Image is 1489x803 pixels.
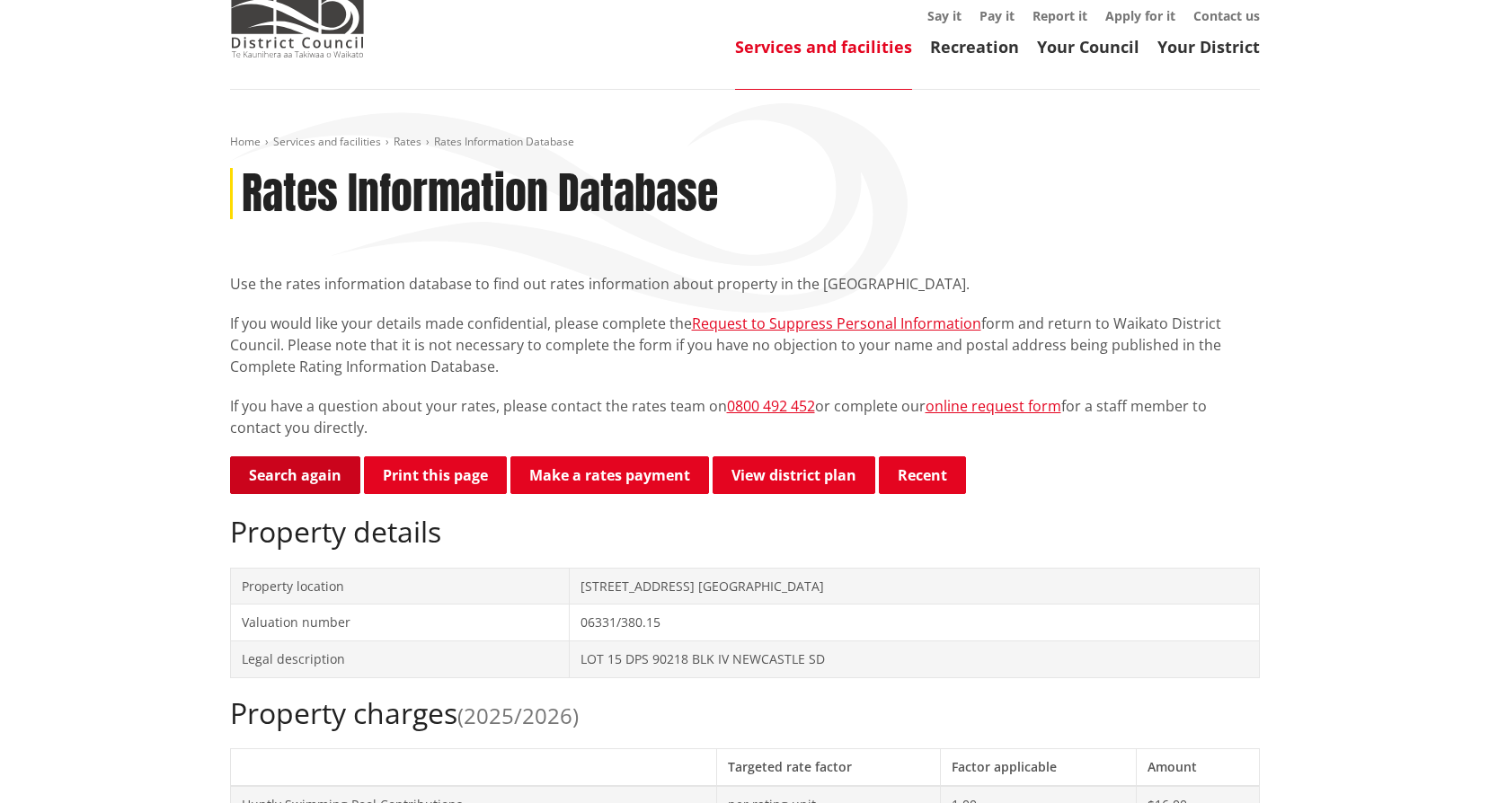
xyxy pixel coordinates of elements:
[457,701,579,730] span: (2025/2026)
[230,696,1260,730] h2: Property charges
[979,7,1015,24] a: Pay it
[735,36,912,57] a: Services and facilities
[230,515,1260,549] h2: Property details
[230,568,569,604] td: Property location
[230,273,1260,295] p: Use the rates information database to find out rates information about property in the [GEOGRAPHI...
[941,748,1137,785] th: Factor applicable
[230,604,569,641] td: Valuation number
[1406,728,1471,792] iframe: Messenger Launcher
[1137,748,1259,785] th: Amount
[692,313,981,333] a: Request to Suppress Personal Information
[569,604,1259,641] td: 06331/380.15
[510,456,709,494] a: Make a rates payment
[727,396,815,416] a: 0800 492 452
[1157,36,1260,57] a: Your District
[569,568,1259,604] td: [STREET_ADDRESS] [GEOGRAPHIC_DATA]
[434,134,574,149] span: Rates Information Database
[394,134,421,149] a: Rates
[716,748,941,785] th: Targeted rate factor
[230,640,569,677] td: Legal description
[713,456,875,494] a: View district plan
[1105,7,1175,24] a: Apply for it
[1193,7,1260,24] a: Contact us
[242,168,718,220] h1: Rates Information Database
[273,134,381,149] a: Services and facilities
[569,640,1259,677] td: LOT 15 DPS 90218 BLK IV NEWCASTLE SD
[364,456,507,494] button: Print this page
[926,396,1061,416] a: online request form
[1033,7,1087,24] a: Report it
[230,135,1260,150] nav: breadcrumb
[879,456,966,494] button: Recent
[230,395,1260,438] p: If you have a question about your rates, please contact the rates team on or complete our for a s...
[927,7,962,24] a: Say it
[1037,36,1139,57] a: Your Council
[230,313,1260,377] p: If you would like your details made confidential, please complete the form and return to Waikato ...
[230,456,360,494] a: Search again
[230,134,261,149] a: Home
[930,36,1019,57] a: Recreation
